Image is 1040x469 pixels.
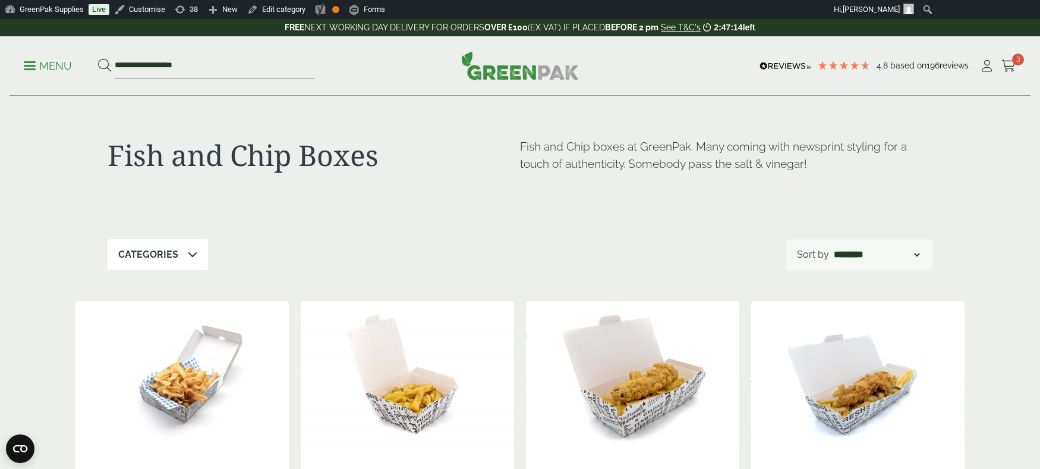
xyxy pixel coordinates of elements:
span: left [743,23,755,32]
img: GreenPak Supplies [461,51,579,80]
strong: FREE [285,23,304,32]
strong: OVER £100 [484,23,528,32]
select: Shop order [831,248,922,262]
a: Live [89,4,109,15]
a: Menu [24,59,72,71]
span: reviews [940,61,969,70]
span: 4.8 [877,61,890,70]
span: 2:47:14 [714,23,742,32]
span: 196 [926,61,940,70]
div: 4.79 Stars [817,60,871,71]
img: IMG_4679 [301,301,514,450]
span: Based on [890,61,926,70]
span: [PERSON_NAME] [843,5,900,14]
img: IMG_4700 [526,301,739,450]
i: My Account [979,60,994,72]
span: 3 [1012,54,1024,65]
i: Cart [1001,60,1016,72]
img: IMG_4701 [751,301,965,450]
button: Open CMP widget [6,434,34,463]
p: Menu [24,59,72,73]
h1: Fish and Chip Boxes [108,138,520,173]
img: 2520069 Square News Fish n Chip Corrugated Box - Open with Chips [75,301,289,450]
p: Categories [118,248,178,262]
p: Fish and Chip boxes at GreenPak. Many coming with newsprint styling for a touch of authenticity. ... [520,138,932,173]
a: See T&C's [661,23,701,32]
strong: BEFORE 2 pm [605,23,658,32]
p: Sort by [797,248,829,262]
a: 3 [1001,57,1016,75]
div: OK [332,6,339,13]
img: REVIEWS.io [759,62,811,70]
